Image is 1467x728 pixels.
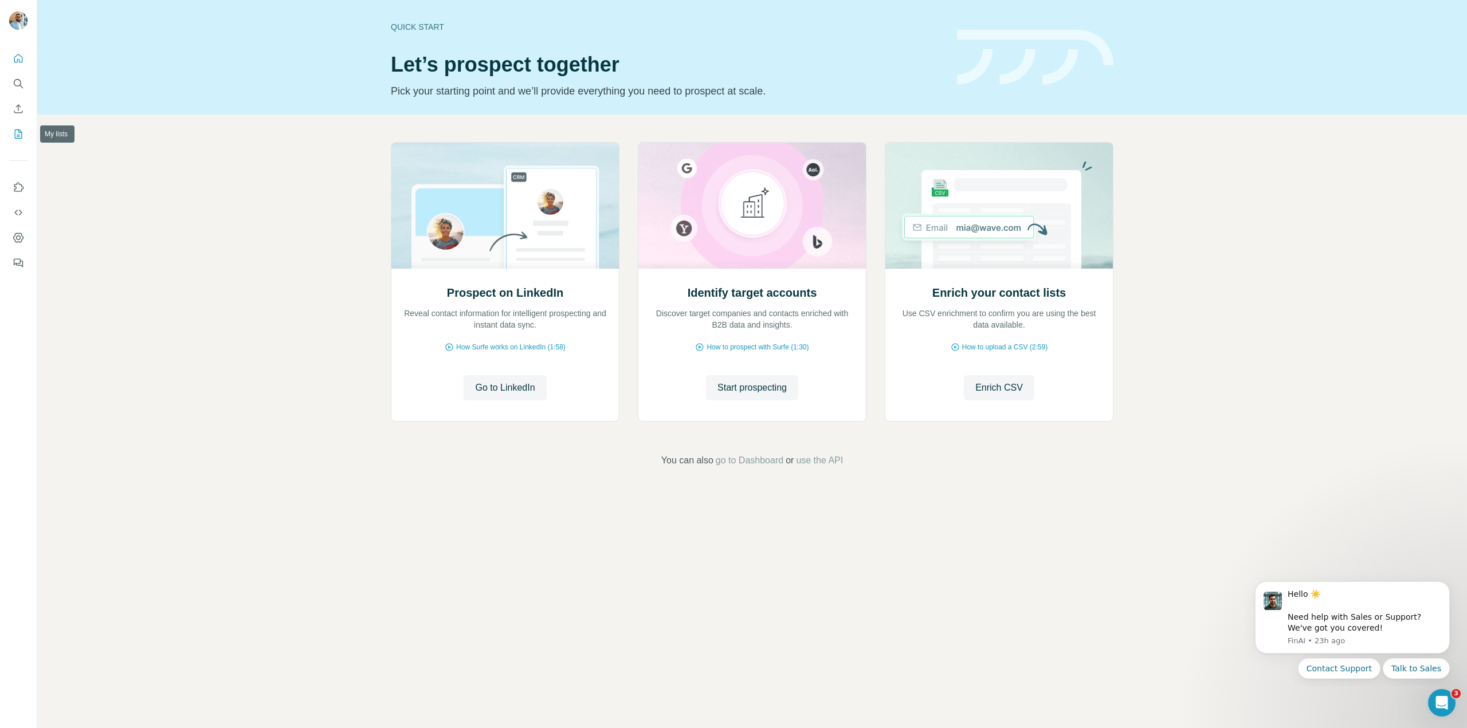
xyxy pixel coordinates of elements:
img: Prospect on LinkedIn [391,143,619,269]
button: Enrich CSV [964,375,1034,400]
button: Use Surfe API [9,202,28,223]
button: Dashboard [9,227,28,248]
img: Avatar [9,11,28,30]
button: My lists [9,124,28,144]
iframe: Intercom live chat [1428,689,1456,717]
span: Enrich CSV [975,381,1023,395]
span: How to prospect with Surfe (1:30) [707,342,809,352]
span: or [786,454,794,467]
p: Discover target companies and contacts enriched with B2B data and insights. [650,308,854,330]
button: use the API [796,454,843,467]
h2: Prospect on LinkedIn [447,285,563,301]
span: You can also [661,454,713,467]
h2: Enrich your contact lists [932,285,1066,301]
button: Quick start [9,48,28,69]
p: Use CSV enrichment to confirm you are using the best data available. [897,308,1101,330]
button: Go to LinkedIn [464,375,546,400]
button: Enrich CSV [9,99,28,119]
span: How to upload a CSV (2:59) [962,342,1048,352]
img: banner [957,30,1113,85]
span: How Surfe works on LinkedIn (1:58) [456,342,566,352]
button: Use Surfe on LinkedIn [9,177,28,198]
iframe: Intercom notifications message [1238,572,1467,686]
button: Feedback [9,253,28,273]
span: Start prospecting [717,381,787,395]
h1: Let’s prospect together [391,53,943,76]
img: Identify target accounts [638,143,866,269]
p: Reveal contact information for intelligent prospecting and instant data sync. [403,308,607,330]
button: Search [9,73,28,94]
h2: Identify target accounts [688,285,817,301]
p: Pick your starting point and we’ll provide everything you need to prospect at scale. [391,83,943,99]
button: Start prospecting [706,375,798,400]
div: Quick start [391,21,943,33]
span: Go to LinkedIn [475,381,535,395]
img: Enrich your contact lists [885,143,1113,269]
span: 3 [1452,689,1461,698]
button: go to Dashboard [716,454,783,467]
